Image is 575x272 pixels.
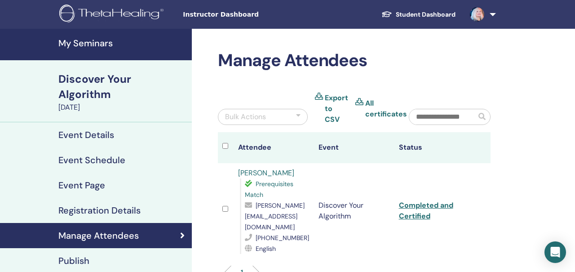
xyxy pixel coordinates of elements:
[470,7,484,22] img: default.jpg
[58,205,141,216] h4: Registration Details
[58,71,186,102] div: Discover Your Algorithm
[245,201,305,231] span: [PERSON_NAME][EMAIL_ADDRESS][DOMAIN_NAME]
[58,230,139,241] h4: Manage Attendees
[225,111,266,122] div: Bulk Actions
[58,255,89,266] h4: Publish
[58,102,186,113] div: [DATE]
[58,155,125,165] h4: Event Schedule
[238,168,294,178] a: [PERSON_NAME]
[314,132,394,163] th: Event
[218,50,491,71] h2: Manage Attendees
[325,93,348,125] a: Export to CSV
[256,234,309,242] span: [PHONE_NUMBER]
[58,38,186,49] h4: My Seminars
[59,4,167,25] img: logo.png
[256,245,276,253] span: English
[381,10,392,18] img: graduation-cap-white.svg
[183,10,318,19] span: Instructor Dashboard
[314,163,394,259] td: Discover Your Algorithm
[234,132,314,163] th: Attendee
[394,132,475,163] th: Status
[544,241,566,263] div: Open Intercom Messenger
[58,129,114,140] h4: Event Details
[53,71,192,113] a: Discover Your Algorithm[DATE]
[245,180,293,199] span: Prerequisites Match
[365,98,407,120] a: All certificates
[399,201,453,221] a: Completed and Certified
[374,6,463,23] a: Student Dashboard
[58,180,105,191] h4: Event Page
